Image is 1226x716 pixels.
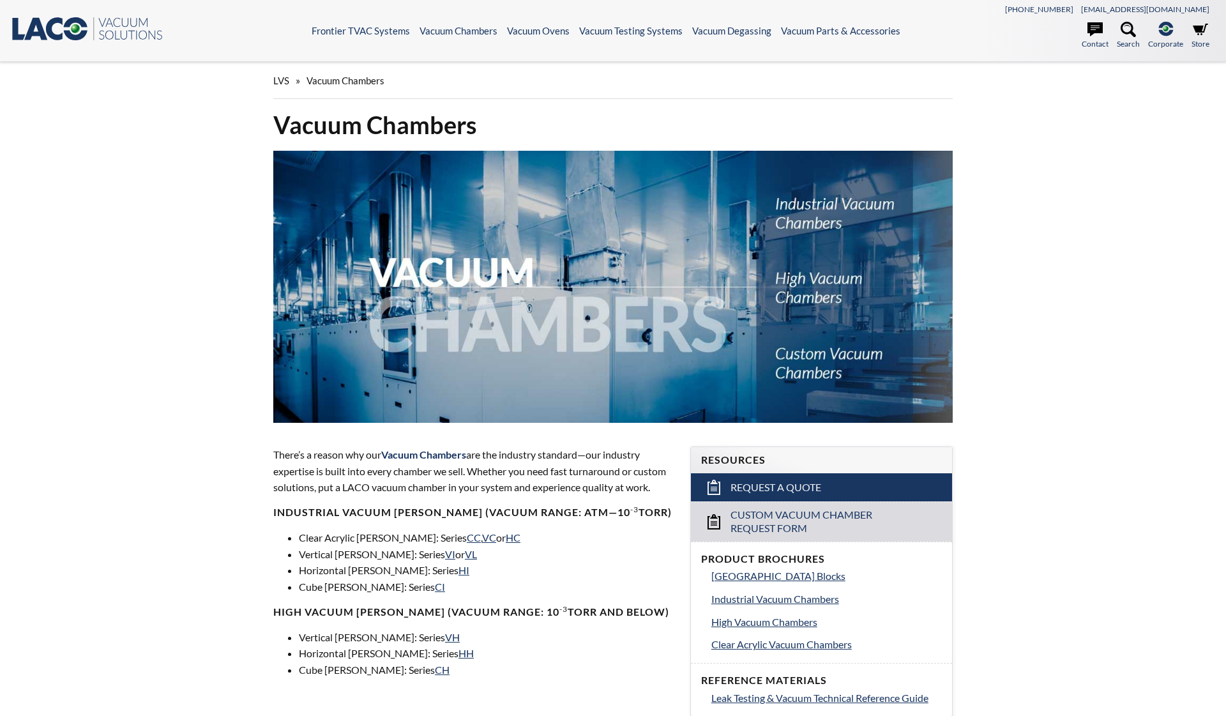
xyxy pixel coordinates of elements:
[299,529,675,546] li: Clear Acrylic [PERSON_NAME]: Series , or
[711,616,817,628] span: High Vacuum Chambers
[312,25,410,36] a: Frontier TVAC Systems
[458,647,474,659] a: HH
[306,75,384,86] span: Vacuum Chambers
[711,614,942,630] a: High Vacuum Chambers
[692,25,771,36] a: Vacuum Degassing
[299,662,675,678] li: Cube [PERSON_NAME]: Series
[273,63,953,99] div: »
[458,564,469,576] a: HI
[711,570,845,582] span: [GEOGRAPHIC_DATA] Blocks
[273,75,289,86] span: LVS
[273,506,675,519] h4: Industrial Vacuum [PERSON_NAME] (vacuum range: atm—10 Torr)
[1081,4,1209,14] a: [EMAIL_ADDRESS][DOMAIN_NAME]
[299,629,675,646] li: Vertical [PERSON_NAME]: Series
[711,568,942,584] a: [GEOGRAPHIC_DATA] Blocks
[381,448,466,461] span: Vacuum Chambers
[701,674,942,687] h4: Reference Materials
[711,593,839,605] span: Industrial Vacuum Chambers
[506,531,520,544] a: HC
[467,531,481,544] a: CC
[730,508,915,535] span: Custom Vacuum Chamber Request Form
[630,505,639,514] sup: -3
[711,591,942,607] a: Industrial Vacuum Chambers
[579,25,683,36] a: Vacuum Testing Systems
[273,606,675,619] h4: High Vacuum [PERSON_NAME] (Vacuum range: 10 Torr and below)
[1192,22,1209,50] a: Store
[299,645,675,662] li: Horizontal [PERSON_NAME]: Series
[1082,22,1109,50] a: Contact
[435,581,445,593] a: CI
[273,109,953,141] h1: Vacuum Chambers
[701,453,942,467] h4: Resources
[273,446,675,496] p: There’s a reason why our are the industry standard—our industry expertise is built into every cha...
[273,151,953,423] img: Vacuum Chambers
[781,25,900,36] a: Vacuum Parts & Accessories
[445,548,455,560] a: VI
[482,531,496,544] a: VC
[1005,4,1073,14] a: [PHONE_NUMBER]
[299,579,675,595] li: Cube [PERSON_NAME]: Series
[559,604,568,614] sup: -3
[299,546,675,563] li: Vertical [PERSON_NAME]: Series or
[701,552,942,566] h4: Product Brochures
[711,690,942,706] a: Leak Testing & Vacuum Technical Reference Guide
[711,692,928,704] span: Leak Testing & Vacuum Technical Reference Guide
[435,664,450,676] a: CH
[299,562,675,579] li: Horizontal [PERSON_NAME]: Series
[711,636,942,653] a: Clear Acrylic Vacuum Chambers
[691,501,952,542] a: Custom Vacuum Chamber Request Form
[1117,22,1140,50] a: Search
[420,25,497,36] a: Vacuum Chambers
[507,25,570,36] a: Vacuum Ovens
[445,631,460,643] a: VH
[465,548,477,560] a: VL
[1148,38,1183,50] span: Corporate
[711,638,852,650] span: Clear Acrylic Vacuum Chambers
[730,481,821,494] span: Request a Quote
[691,473,952,501] a: Request a Quote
